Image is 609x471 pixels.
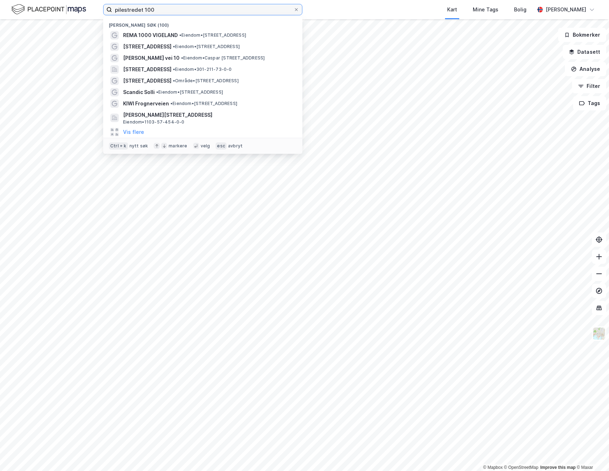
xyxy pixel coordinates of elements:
span: KIWI Frognerveien [123,99,169,108]
span: • [179,32,181,38]
span: [STREET_ADDRESS] [123,65,171,74]
button: Vis flere [123,128,144,136]
span: REMA 1000 VIGELAND [123,31,178,40]
span: [STREET_ADDRESS] [123,42,171,51]
a: Mapbox [483,465,503,470]
span: • [156,89,158,95]
span: Område • [STREET_ADDRESS] [173,78,239,84]
div: Ctrl + k [109,142,128,150]
span: Eiendom • [STREET_ADDRESS] [156,89,223,95]
span: Eiendom • [STREET_ADDRESS] [179,32,246,38]
span: • [173,44,175,49]
span: • [170,101,173,106]
div: Kart [447,5,457,14]
div: Kontrollprogram for chat [573,437,609,471]
button: Tags [573,96,606,110]
span: Eiendom • 1103-57-454-0-0 [123,119,185,125]
button: Filter [572,79,606,93]
button: Datasett [563,45,606,59]
a: Improve this map [540,465,576,470]
span: Eiendom • Caspar [STREET_ADDRESS] [181,55,265,61]
div: velg [201,143,210,149]
iframe: Chat Widget [573,437,609,471]
div: markere [169,143,187,149]
span: Eiendom • 301-211-73-0-0 [173,67,232,72]
div: Mine Tags [473,5,498,14]
span: [PERSON_NAME][STREET_ADDRESS] [123,111,294,119]
span: Eiendom • [STREET_ADDRESS] [170,101,237,106]
span: Eiendom • [STREET_ADDRESS] [173,44,240,49]
span: [PERSON_NAME] vei 10 [123,54,180,62]
div: [PERSON_NAME] [546,5,586,14]
div: avbryt [228,143,243,149]
div: esc [216,142,227,150]
span: [STREET_ADDRESS] [123,77,171,85]
span: • [173,78,175,83]
button: Analyse [565,62,606,76]
div: [PERSON_NAME] søk (100) [103,17,302,30]
div: Bolig [514,5,526,14]
span: • [173,67,175,72]
span: • [181,55,183,61]
img: logo.f888ab2527a4732fd821a326f86c7f29.svg [11,3,86,16]
a: OpenStreetMap [504,465,539,470]
div: nytt søk [129,143,148,149]
input: Søk på adresse, matrikkel, gårdeiere, leietakere eller personer [112,4,293,15]
img: Z [592,327,606,340]
button: Bokmerker [558,28,606,42]
span: Scandic Solli [123,88,155,96]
